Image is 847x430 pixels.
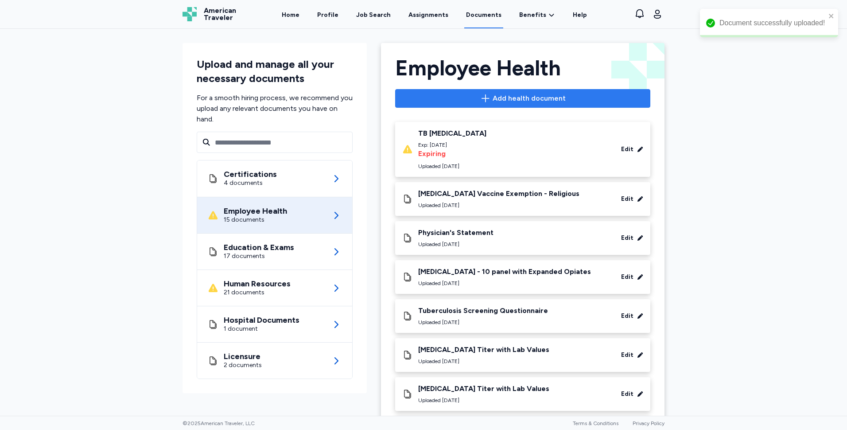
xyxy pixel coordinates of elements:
div: Edit [621,312,633,321]
div: Edit [621,273,633,281]
div: Uploaded [DATE] [418,163,486,170]
a: Privacy Policy [633,420,664,426]
div: Hospital Documents [224,316,299,324]
img: Logo [183,7,197,21]
a: Benefits [519,11,555,20]
div: Uploaded [DATE] [418,358,549,365]
div: Uploaded [DATE] [418,202,579,209]
div: Uploaded [DATE] [418,397,549,404]
span: Benefits [519,11,546,20]
div: Physician's Statement [418,228,493,237]
div: [MEDICAL_DATA] Titer with Lab Values [418,345,549,354]
div: 17 documents [224,252,294,261]
div: 15 documents [224,215,287,224]
div: 2 documents [224,361,262,370]
div: [MEDICAL_DATA] Titer with Lab Values [418,384,549,393]
div: Employee Health [224,207,287,215]
div: Uploaded [DATE] [418,241,493,248]
div: [MEDICAL_DATA] - 10 panel with Expanded Opiates [418,267,591,276]
div: Employee Health [395,57,650,78]
div: Edit [621,351,633,360]
span: American Traveler [204,7,236,21]
div: Tuberculosis Screening Questionnaire [418,306,548,315]
span: Add health document [493,93,566,104]
div: Certifications [224,170,277,179]
div: For a smooth hiring process, we recommend you upload any relevant documents you have on hand. [197,93,353,125]
div: TB [MEDICAL_DATA] [418,129,486,138]
button: close [828,12,835,20]
div: [MEDICAL_DATA] Vaccine Exemption - Religious [418,189,579,198]
div: Human Resources [224,279,291,288]
div: Upload and manage all your necessary documents [197,57,353,86]
div: Edit [621,145,633,154]
div: Uploaded [DATE] [418,280,591,287]
div: 21 documents [224,288,291,297]
div: Document successfully uploaded! [719,18,826,28]
div: Uploaded [DATE] [418,319,548,326]
div: Job Search [356,11,391,20]
div: Exp: [DATE] [418,141,486,149]
span: © 2025 American Traveler, LLC [183,420,255,427]
div: Education & Exams [224,243,294,252]
a: Documents [464,1,503,28]
div: Edit [621,234,633,242]
a: Terms & Conditions [573,420,618,426]
div: Licensure [224,352,262,361]
button: Add health document [395,89,650,108]
div: 4 documents [224,179,277,188]
div: Edit [621,390,633,399]
div: Edit [621,195,633,203]
div: Expiring [418,149,486,159]
div: 1 document [224,324,299,333]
